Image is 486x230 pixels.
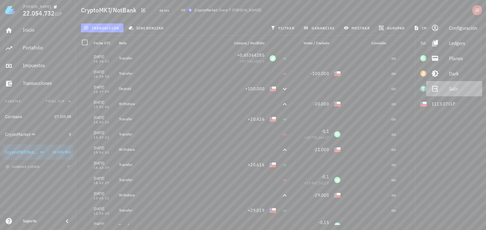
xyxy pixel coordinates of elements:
span: 20.792,66 [306,135,323,140]
a: Coinbase -27.233,48 [3,109,73,124]
span: agrupar [380,25,405,30]
a: Impuestos [3,58,73,73]
span: CLP [55,11,62,17]
span: CLP [323,135,329,140]
button: transacción [81,23,123,32]
a: Inicio [3,23,73,38]
div: Withdraw [119,101,224,106]
a: Portafolio [3,41,73,56]
div: 16:27:09 [94,90,114,93]
div: [DATE] [94,114,114,121]
img: LedgiFi [5,5,15,15]
div: 18:43:39 [94,166,114,169]
span: mostrar [345,25,370,30]
a: CryptoMKT/NotBank 22.081.965 [3,144,73,160]
div: Comisión [343,35,389,51]
div: Withdraw [119,193,224,198]
span: +20.616 [248,162,265,168]
div: CLP-icon [270,116,276,122]
div: Transfer [119,56,224,61]
span: Compra / Recibido [234,41,265,45]
span: ( ) [219,7,262,13]
button: sincronizar [126,23,168,32]
div: [DATE] [94,190,114,197]
div: CryptoMKT/NotBank [5,150,39,155]
div: Compra / Recibido [227,35,267,51]
div: Nota [116,35,227,51]
div: [DATE] [94,99,114,105]
button: agregar cuenta [4,163,43,170]
div: Transfer [119,223,224,228]
div: 13:26:45 [94,212,114,215]
div: [PERSON_NAME] [23,4,51,9]
div: SOL-icon [334,131,340,137]
div: Portafolio [23,45,71,51]
span: importar [415,25,442,30]
div: CLP-icon [334,101,340,107]
a: CryptoMarket 0 [3,127,73,142]
span: -21.000 [313,147,329,152]
span: ≈ [304,181,329,185]
div: Dark [449,67,477,80]
div: avatar [472,5,482,15]
div: 15:05:06 [94,105,114,109]
div: 13:43:12 [94,197,114,200]
span: hace 7 [PERSON_NAME] [220,8,260,12]
div: [DATE] [94,175,114,182]
div: 16:28:50 [94,75,114,78]
div: Salir [449,82,477,95]
div: Transfer [119,117,224,122]
span: sincronizar [130,25,164,30]
div: Fecha UTC [91,35,116,51]
div: Transfer [119,177,224,182]
div: Transfer [119,208,224,213]
span: +0,45364285 [237,52,265,58]
button: Totales [415,35,486,51]
button: filtrar [268,23,298,32]
div: Planes [449,52,477,65]
span: ≈ [240,59,265,64]
div: Ledgers [449,37,477,49]
div: CLP-icon [334,192,340,198]
div: CLP-icon [270,86,276,92]
button: CuentasTotal CLP [3,94,73,109]
span: -29.000 [313,192,329,198]
button: mostrar [341,23,374,32]
span: -0,1 [321,128,329,134]
div: Impuestos [23,62,71,68]
span: 0 [69,132,71,137]
div: 14:43:22 [94,136,114,139]
span: +100.000 [245,86,265,92]
span: agregar cuenta [7,165,40,169]
div: Soporte [23,219,58,224]
div: [DATE] [94,206,114,212]
div: Transacciones [23,80,71,86]
div: Deposit [119,86,224,91]
button: ganancias [301,23,339,32]
span: -0,15 [319,220,329,225]
span: 22.054.732 [23,9,55,17]
span: Comisión [371,41,386,45]
div: Transfer [119,162,224,167]
div: CLP-icon [334,146,340,153]
div: CLP-icon [334,70,340,77]
div: [DATE] [94,84,114,90]
span: -27.233,48 [53,114,71,119]
div: SOL-icon [334,177,340,183]
div: Inicio [23,27,71,33]
span: -100.000 [311,71,329,76]
div: Configuración [449,22,477,34]
button: importar [411,23,446,32]
img: CryptoMKT [188,8,192,12]
span: 22.081.965 [53,150,71,154]
span: 66 txs [159,7,169,14]
span: CLP [258,59,265,64]
span: 19.967,55 [306,181,323,185]
span: filtrar [272,25,295,30]
span: 97.744,38 [242,59,258,64]
span: transacción [85,25,119,30]
div: 14:43:24 [94,121,114,124]
div: Transfer [119,71,224,76]
div: [DATE] [94,130,114,136]
div: 19:04:52 [94,151,114,154]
